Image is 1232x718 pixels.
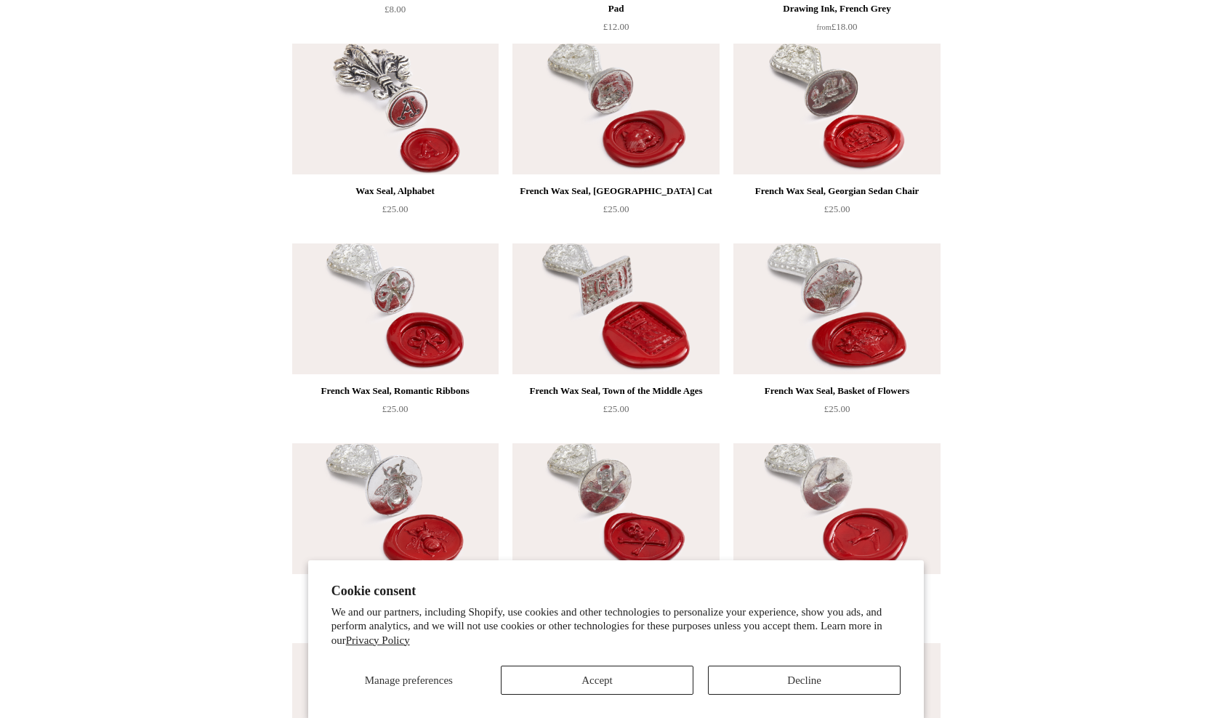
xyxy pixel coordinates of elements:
[733,443,940,574] a: French Wax Seal, Swallow French Wax Seal, Swallow
[385,4,406,15] span: £8.00
[512,443,719,574] a: French Wax Seal, Skull & Crossbones French Wax Seal, Skull & Crossbones
[733,182,940,242] a: French Wax Seal, Georgian Sedan Chair £25.00
[512,182,719,242] a: French Wax Seal, [GEOGRAPHIC_DATA] Cat £25.00
[365,674,453,686] span: Manage preferences
[512,382,719,442] a: French Wax Seal, Town of the Middle Ages £25.00
[296,582,495,600] div: French Wax Seal, Honey Bee
[292,443,499,574] a: French Wax Seal, Honey Bee French Wax Seal, Honey Bee
[382,403,408,414] span: £25.00
[382,203,408,214] span: £25.00
[824,403,850,414] span: £25.00
[292,243,499,374] img: French Wax Seal, Romantic Ribbons
[603,403,629,414] span: £25.00
[512,44,719,174] img: French Wax Seal, Cheshire Cat
[733,44,940,174] a: French Wax Seal, Georgian Sedan Chair French Wax Seal, Georgian Sedan Chair
[516,182,715,200] div: French Wax Seal, [GEOGRAPHIC_DATA] Cat
[516,382,715,400] div: French Wax Seal, Town of the Middle Ages
[331,605,901,648] p: We and our partners, including Shopify, use cookies and other technologies to personalize your ex...
[512,443,719,574] img: French Wax Seal, Skull & Crossbones
[296,382,495,400] div: French Wax Seal, Romantic Ribbons
[733,44,940,174] img: French Wax Seal, Georgian Sedan Chair
[512,44,719,174] a: French Wax Seal, Cheshire Cat French Wax Seal, Cheshire Cat
[737,182,936,200] div: French Wax Seal, Georgian Sedan Chair
[512,243,719,374] img: French Wax Seal, Town of the Middle Ages
[733,443,940,574] img: French Wax Seal, Swallow
[292,382,499,442] a: French Wax Seal, Romantic Ribbons £25.00
[512,243,719,374] a: French Wax Seal, Town of the Middle Ages French Wax Seal, Town of the Middle Ages
[292,44,499,174] img: Wax Seal, Alphabet
[296,182,495,200] div: Wax Seal, Alphabet
[737,382,936,400] div: French Wax Seal, Basket of Flowers
[603,21,629,32] span: £12.00
[292,243,499,374] a: French Wax Seal, Romantic Ribbons French Wax Seal, Romantic Ribbons
[501,666,693,695] button: Accept
[331,584,901,599] h2: Cookie consent
[733,243,940,374] a: French Wax Seal, Basket of Flowers French Wax Seal, Basket of Flowers
[817,23,832,31] span: from
[331,666,486,695] button: Manage preferences
[708,666,901,695] button: Decline
[346,634,410,646] a: Privacy Policy
[817,21,858,32] span: £18.00
[292,44,499,174] a: Wax Seal, Alphabet Wax Seal, Alphabet
[733,243,940,374] img: French Wax Seal, Basket of Flowers
[824,203,850,214] span: £25.00
[292,582,499,642] a: French Wax Seal, Honey Bee £25.00
[603,203,629,214] span: £25.00
[292,182,499,242] a: Wax Seal, Alphabet £25.00
[733,382,940,442] a: French Wax Seal, Basket of Flowers £25.00
[292,443,499,574] img: French Wax Seal, Honey Bee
